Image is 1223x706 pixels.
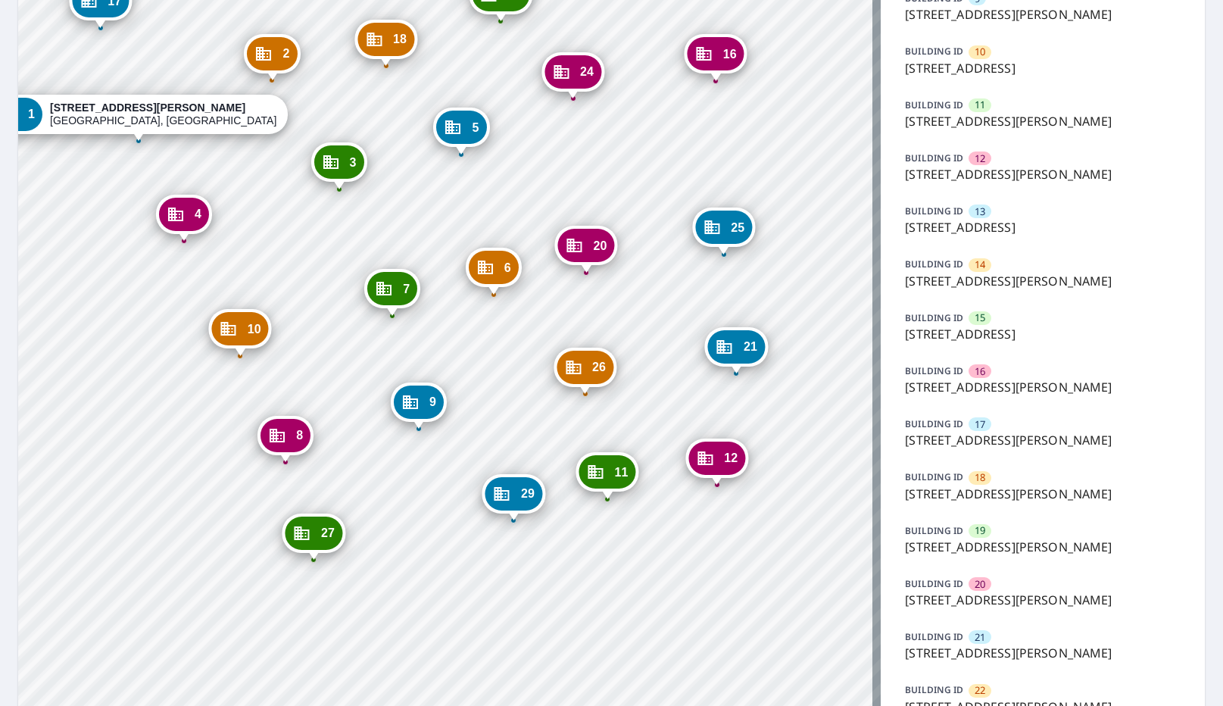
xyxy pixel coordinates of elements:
span: 8 [296,430,303,441]
div: Dropped pin, building 12, Commercial property, 3820 Thomas Ridge Dr Charlotte, NC 28269 [685,439,748,486]
div: Dropped pin, building 11, Commercial property, 3834 Thomas Ridge Dr Charlotte, NC 28269 [576,452,639,499]
span: 15 [975,311,985,325]
span: 20 [975,577,985,592]
p: [STREET_ADDRESS][PERSON_NAME] [905,378,1181,396]
div: Dropped pin, building 7, Commercial property, 4727 Cottage Oaks Dr Charlotte, NC 28269 [364,269,420,316]
div: Dropped pin, building 9, Commercial property, 5421 Waverly Lynn Ln Charlotte, NC 28269 [391,383,447,430]
div: Dropped pin, building 10, Commercial property, 4807 Cottage Oaks Dr Charlotte, NC 28269 [209,309,272,356]
div: Dropped pin, building 18, Commercial property, 5316 Johnston Mill Ct Charlotte, NC 28269 [354,20,417,67]
div: Dropped pin, building 29, Commercial property, 3850 Thomas Ridge Dr Charlotte, NC 28269 [482,474,545,521]
span: 10 [975,45,985,59]
p: [STREET_ADDRESS][PERSON_NAME] [905,485,1181,503]
span: 10 [248,323,261,335]
div: Dropped pin, building 27, Commercial property, 3906 Thomas Ridge Dr Charlotte, NC 28269 [282,514,345,561]
p: [STREET_ADDRESS] [905,59,1181,77]
span: 12 [975,152,985,166]
p: [STREET_ADDRESS] [905,325,1181,343]
span: 3 [350,157,357,168]
p: [STREET_ADDRESS][PERSON_NAME] [905,112,1181,130]
p: [STREET_ADDRESS][PERSON_NAME] [905,591,1181,609]
p: BUILDING ID [905,577,963,590]
p: BUILDING ID [905,98,963,111]
div: Dropped pin, building 6, Commercial property, 4715 Cottage Oaks Dr Charlotte, NC 28269 [466,248,522,295]
p: [STREET_ADDRESS][PERSON_NAME] [905,644,1181,662]
span: 29 [521,488,535,499]
span: 1 [28,108,35,120]
span: 11 [615,467,629,478]
span: 2 [282,48,289,59]
span: 17 [975,417,985,432]
p: [STREET_ADDRESS][PERSON_NAME] [905,272,1181,290]
p: [STREET_ADDRESS][PERSON_NAME] [905,165,1181,183]
div: Dropped pin, building 8, Commercial property, 5418 Waverly Lynn Ln Charlotte, NC 28269 [257,416,314,463]
p: BUILDING ID [905,630,963,643]
span: 9 [429,396,436,408]
span: 27 [321,527,335,539]
p: BUILDING ID [905,364,963,377]
span: 6 [504,262,511,273]
span: 18 [393,33,407,45]
p: BUILDING ID [905,524,963,537]
p: [STREET_ADDRESS][PERSON_NAME] [905,538,1181,556]
div: Dropped pin, building 16, Commercial property, 5347 Johnston Mill Ct Charlotte, NC 28269 [685,34,747,81]
span: 22 [975,683,985,698]
div: Dropped pin, building 21, Commercial property, 5427 Johnston Mill Ct Charlotte, NC 28269 [705,327,768,374]
span: 18 [975,470,985,485]
p: [STREET_ADDRESS] [905,218,1181,236]
span: 20 [593,240,607,251]
p: [STREET_ADDRESS][PERSON_NAME] [905,5,1181,23]
span: 5 [472,122,479,133]
span: 24 [580,66,594,77]
p: [STREET_ADDRESS][PERSON_NAME] [905,431,1181,449]
p: BUILDING ID [905,205,963,217]
span: 11 [975,98,985,112]
p: BUILDING ID [905,311,963,324]
span: 16 [975,364,985,379]
span: 13 [975,205,985,219]
span: 26 [592,361,606,373]
span: 21 [975,630,985,645]
span: 7 [403,283,410,295]
div: Dropped pin, building 5, Commercial property, 4712 Cottage Oaks Dr Charlotte, NC 28269 [433,108,489,155]
div: Dropped pin, building 3, Commercial property, 4730 Cottage Oaks Dr Charlotte, NC 28269 [311,142,367,189]
p: BUILDING ID [905,45,963,58]
strong: [STREET_ADDRESS][PERSON_NAME] [50,102,245,114]
p: BUILDING ID [905,683,963,696]
p: BUILDING ID [905,470,963,483]
span: 12 [724,452,738,464]
div: [GEOGRAPHIC_DATA], [GEOGRAPHIC_DATA] 28269 [50,102,277,127]
div: Dropped pin, building 4, Commercial property, 4808 Cottage Oaks Dr Charlotte, NC 28269 [156,195,212,242]
div: Dropped pin, building 2, Commercial property, 5325 Waverly Lynn Ln Charlotte, NC 28269 [244,34,300,81]
span: 14 [975,258,985,272]
p: BUILDING ID [905,258,963,270]
div: Dropped pin, building 20, Commercial property, 5406 Johnston Mill Ct Charlotte, NC 28269 [554,226,617,273]
div: Dropped pin, building 24, Commercial property, 5346 Johnston Mill Ct Charlotte, NC 28269 [541,52,604,99]
div: Dropped pin, building 26, Commercial property, 5428 Johnston Mill Ct Charlotte, NC 28269 [554,348,616,395]
div: Dropped pin, building 25, Commercial property, 5407 Johnston Mill Ct Charlotte, NC 28269 [692,208,755,255]
span: 4 [195,208,201,220]
p: BUILDING ID [905,152,963,164]
span: 25 [731,222,744,233]
span: 16 [723,48,737,60]
p: BUILDING ID [905,417,963,430]
span: 21 [744,341,757,352]
span: 19 [975,523,985,538]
